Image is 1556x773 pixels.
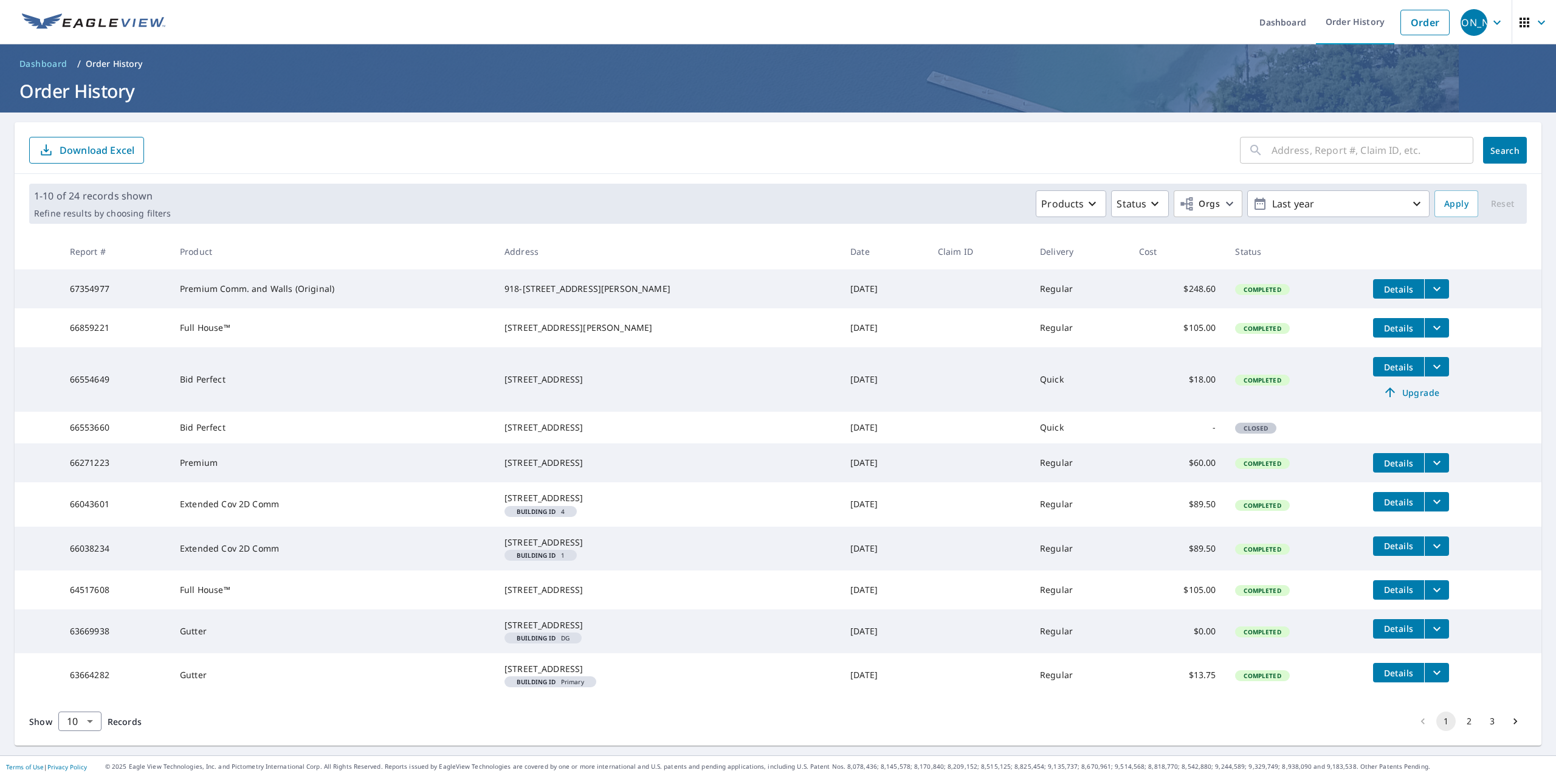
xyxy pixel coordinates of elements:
[1030,527,1129,570] td: Regular
[6,763,44,771] a: Terms of Use
[504,536,831,549] div: [STREET_ADDRESS]
[1380,584,1417,595] span: Details
[170,443,495,482] td: Premium
[1117,196,1146,211] p: Status
[841,570,928,609] td: [DATE]
[1444,196,1468,212] span: Apply
[1424,492,1449,511] button: filesDropdownBtn-66043601
[504,421,831,434] div: [STREET_ADDRESS]
[841,234,928,269] th: Date
[1174,190,1242,217] button: Orgs
[1041,196,1084,211] p: Products
[1129,234,1226,269] th: Cost
[170,234,495,269] th: Product
[1030,609,1129,653] td: Regular
[1373,318,1424,338] button: detailsBtn-66859221
[517,508,556,515] em: Building ID
[517,552,556,558] em: Building ID
[1380,540,1417,552] span: Details
[1493,145,1517,156] span: Search
[517,679,556,685] em: Building ID
[504,283,831,295] div: 918-[STREET_ADDRESS][PERSON_NAME]
[841,653,928,697] td: [DATE]
[1030,234,1129,269] th: Delivery
[60,412,170,443] td: 66553660
[108,716,142,727] span: Records
[1373,492,1424,511] button: detailsBtn-66043601
[495,234,841,269] th: Address
[1247,190,1430,217] button: Last year
[1236,324,1288,333] span: Completed
[1373,536,1424,556] button: detailsBtn-66038234
[841,609,928,653] td: [DATE]
[1373,663,1424,682] button: detailsBtn-63664282
[1459,712,1479,731] button: Go to page 2
[1411,712,1527,731] nav: pagination navigation
[170,609,495,653] td: Gutter
[170,482,495,526] td: Extended Cov 2D Comm
[928,234,1030,269] th: Claim ID
[504,373,831,386] div: [STREET_ADDRESS]
[15,54,1541,74] nav: breadcrumb
[1030,482,1129,526] td: Regular
[1380,283,1417,295] span: Details
[86,58,143,70] p: Order History
[1036,190,1106,217] button: Products
[34,189,171,203] p: 1-10 of 24 records shown
[1030,443,1129,482] td: Regular
[1129,609,1226,653] td: $0.00
[1030,269,1129,308] td: Regular
[60,527,170,570] td: 66038234
[170,269,495,308] td: Premium Comm. and Walls (Original)
[1236,586,1288,595] span: Completed
[19,58,67,70] span: Dashboard
[1424,536,1449,556] button: filesDropdownBtn-66038234
[1424,663,1449,682] button: filesDropdownBtn-63664282
[29,716,52,727] span: Show
[1236,285,1288,294] span: Completed
[1236,424,1275,432] span: Closed
[60,609,170,653] td: 63669938
[1373,580,1424,600] button: detailsBtn-64517608
[841,412,928,443] td: [DATE]
[509,679,591,685] span: Primary
[1129,443,1226,482] td: $60.00
[1434,190,1478,217] button: Apply
[58,712,102,731] div: Show 10 records
[841,527,928,570] td: [DATE]
[1129,653,1226,697] td: $13.75
[170,412,495,443] td: Bid Perfect
[1483,137,1527,164] button: Search
[1380,623,1417,634] span: Details
[1380,457,1417,469] span: Details
[15,54,72,74] a: Dashboard
[1236,671,1288,680] span: Completed
[22,13,165,32] img: EV Logo
[60,269,170,308] td: 67354977
[1129,482,1226,526] td: $89.50
[170,527,495,570] td: Extended Cov 2D Comm
[1129,269,1226,308] td: $248.60
[1236,628,1288,636] span: Completed
[6,763,87,771] p: |
[15,78,1541,103] h1: Order History
[1506,712,1525,731] button: Go to next page
[77,57,81,71] li: /
[509,552,572,558] span: 1
[60,570,170,609] td: 64517608
[34,208,171,219] p: Refine results by choosing filters
[1380,385,1442,400] span: Upgrade
[1373,357,1424,376] button: detailsBtn-66554649
[1267,193,1410,215] p: Last year
[1129,527,1226,570] td: $89.50
[60,308,170,347] td: 66859221
[60,234,170,269] th: Report #
[1030,653,1129,697] td: Regular
[58,704,102,738] div: 10
[1424,580,1449,600] button: filesDropdownBtn-64517608
[47,763,87,771] a: Privacy Policy
[841,269,928,308] td: [DATE]
[1380,667,1417,679] span: Details
[1380,361,1417,373] span: Details
[1380,322,1417,334] span: Details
